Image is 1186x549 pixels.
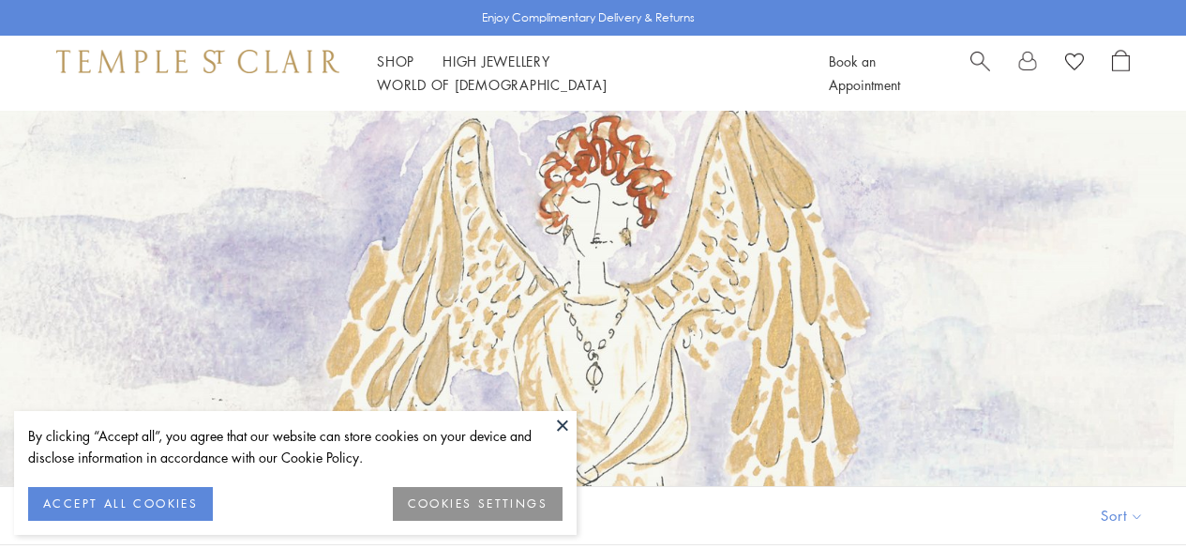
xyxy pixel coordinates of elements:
[28,425,563,468] div: By clicking “Accept all”, you agree that our website can store cookies on your device and disclos...
[482,8,695,27] p: Enjoy Complimentary Delivery & Returns
[377,75,607,94] a: World of [DEMOGRAPHIC_DATA]World of [DEMOGRAPHIC_DATA]
[377,50,787,97] nav: Main navigation
[970,50,990,97] a: Search
[443,52,550,70] a: High JewelleryHigh Jewellery
[28,487,213,521] button: ACCEPT ALL COOKIES
[1112,50,1130,97] a: Open Shopping Bag
[829,52,900,94] a: Book an Appointment
[393,487,563,521] button: COOKIES SETTINGS
[1065,50,1084,78] a: View Wishlist
[1058,487,1186,544] button: Show sort by
[56,50,339,72] img: Temple St. Clair
[377,52,414,70] a: ShopShop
